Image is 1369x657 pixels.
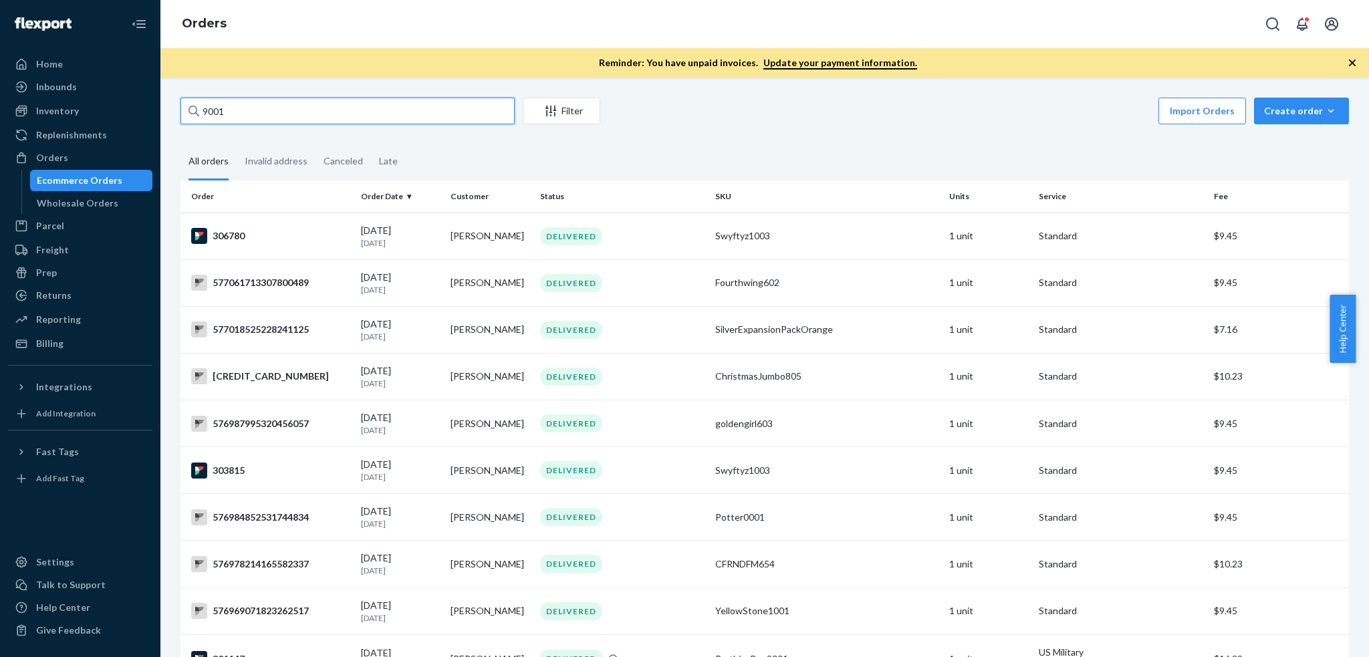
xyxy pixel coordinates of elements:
[36,555,74,569] div: Settings
[540,321,602,339] div: DELIVERED
[1209,400,1349,447] td: $9.45
[715,323,939,336] div: SilverExpansionPackOrange
[15,17,72,31] img: Flexport logo
[1254,98,1349,124] button: Create order
[715,557,939,571] div: CFRNDFM654
[191,368,350,384] div: [CREDIT_CARD_NUMBER]
[36,104,79,118] div: Inventory
[361,424,440,436] p: [DATE]
[8,147,152,168] a: Orders
[523,104,600,118] div: Filter
[445,541,535,587] td: [PERSON_NAME]
[944,400,1033,447] td: 1 unit
[189,144,229,180] div: All orders
[361,378,440,389] p: [DATE]
[36,601,90,614] div: Help Center
[1264,104,1339,118] div: Create order
[944,306,1033,353] td: 1 unit
[1209,587,1349,634] td: $9.45
[8,239,152,261] a: Freight
[445,494,535,541] td: [PERSON_NAME]
[191,603,350,619] div: 576969071823262517
[361,612,440,624] p: [DATE]
[8,441,152,463] button: Fast Tags
[1039,229,1203,243] p: Standard
[36,80,77,94] div: Inbounds
[445,213,535,259] td: [PERSON_NAME]
[8,215,152,237] a: Parcel
[8,620,152,641] button: Give Feedback
[361,271,440,295] div: [DATE]
[1209,213,1349,259] td: $9.45
[540,508,602,526] div: DELIVERED
[8,100,152,122] a: Inventory
[944,541,1033,587] td: 1 unit
[36,380,92,394] div: Integrations
[8,262,152,283] a: Prep
[944,447,1033,494] td: 1 unit
[8,333,152,354] a: Billing
[944,353,1033,400] td: 1 unit
[540,368,602,386] div: DELIVERED
[445,447,535,494] td: [PERSON_NAME]
[445,259,535,306] td: [PERSON_NAME]
[1209,259,1349,306] td: $9.45
[8,124,152,146] a: Replenishments
[1039,604,1203,618] p: Standard
[523,98,600,124] button: Filter
[1209,353,1349,400] td: $10.23
[30,170,153,191] a: Ecommerce Orders
[1039,417,1203,430] p: Standard
[944,213,1033,259] td: 1 unit
[8,468,152,489] a: Add Fast Tag
[540,602,602,620] div: DELIVERED
[1039,557,1203,571] p: Standard
[715,604,939,618] div: YellowStone1001
[1209,541,1349,587] td: $10.23
[1209,180,1349,213] th: Fee
[535,180,710,213] th: Status
[191,509,350,525] div: 576984852531744834
[361,518,440,529] p: [DATE]
[540,227,602,245] div: DELIVERED
[451,190,529,202] div: Customer
[245,144,307,178] div: Invalid address
[715,229,939,243] div: Swyftyz1003
[126,11,152,37] button: Close Navigation
[715,276,939,289] div: Fourthwing602
[445,587,535,634] td: [PERSON_NAME]
[324,144,363,178] div: Canceled
[1209,306,1349,353] td: $7.16
[36,266,57,279] div: Prep
[715,370,939,383] div: ChristmasJumbo805
[36,578,106,592] div: Talk to Support
[36,313,81,326] div: Reporting
[361,284,440,295] p: [DATE]
[36,473,84,484] div: Add Fast Tag
[356,180,445,213] th: Order Date
[944,587,1033,634] td: 1 unit
[361,364,440,389] div: [DATE]
[36,337,64,350] div: Billing
[599,56,917,70] p: Reminder: You have unpaid invoices.
[445,306,535,353] td: [PERSON_NAME]
[8,597,152,618] a: Help Center
[36,128,107,142] div: Replenishments
[1039,511,1203,524] p: Standard
[445,353,535,400] td: [PERSON_NAME]
[1039,323,1203,336] p: Standard
[1330,295,1356,363] span: Help Center
[8,403,152,424] a: Add Integration
[36,289,72,302] div: Returns
[1259,11,1286,37] button: Open Search Box
[715,511,939,524] div: Potter0001
[1033,180,1209,213] th: Service
[540,274,602,292] div: DELIVERED
[361,331,440,342] p: [DATE]
[36,408,96,419] div: Add Integration
[361,471,440,483] p: [DATE]
[445,400,535,447] td: [PERSON_NAME]
[36,445,79,458] div: Fast Tags
[191,228,350,244] div: 306780
[361,411,440,436] div: [DATE]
